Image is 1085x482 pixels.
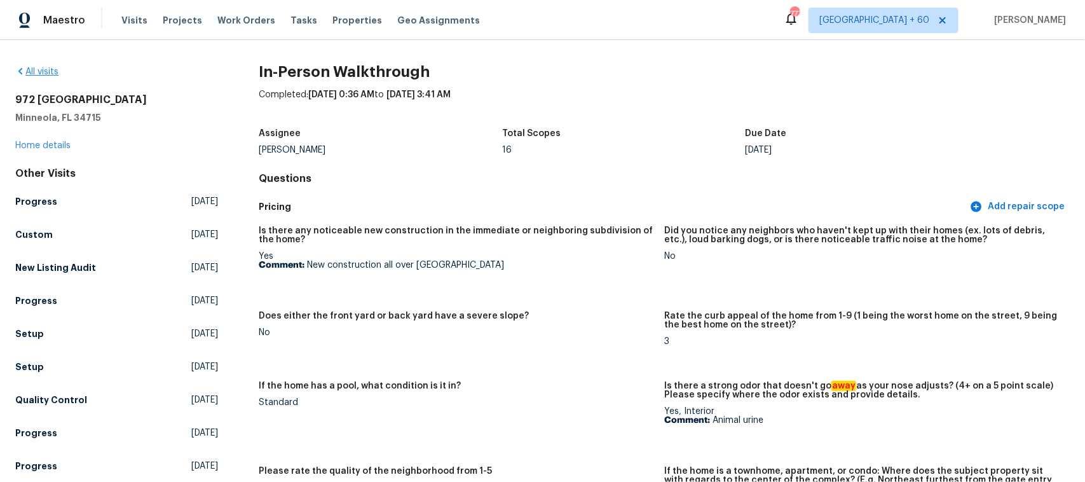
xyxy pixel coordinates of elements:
a: Setup[DATE] [15,355,218,378]
a: Progress[DATE] [15,289,218,312]
p: New construction all over [GEOGRAPHIC_DATA] [259,261,654,270]
h5: Quality Control [15,394,87,406]
a: Setup[DATE] [15,322,218,345]
span: [DATE] [191,460,218,472]
span: Work Orders [217,14,275,27]
a: Progress[DATE] [15,455,218,478]
a: Quality Control[DATE] [15,389,218,411]
h2: 972 [GEOGRAPHIC_DATA] [15,93,218,106]
div: 3 [664,337,1060,346]
span: [DATE] [191,228,218,241]
a: New Listing Audit[DATE] [15,256,218,279]
div: Other Visits [15,167,218,180]
div: [PERSON_NAME] [259,146,502,155]
div: No [259,328,654,337]
h2: In-Person Walkthrough [259,65,1070,78]
span: [DATE] [191,427,218,439]
span: Add repair scope [972,199,1065,215]
h5: Minneola, FL 34715 [15,111,218,124]
span: [DATE] [191,261,218,274]
button: Add repair scope [967,195,1070,219]
span: Properties [332,14,382,27]
h5: Progress [15,294,57,307]
div: Yes, Interior [664,407,1060,425]
span: Projects [163,14,202,27]
h5: Due Date [746,129,787,138]
span: [DATE] 3:41 AM [386,90,451,99]
em: away [831,381,856,391]
span: [DATE] 0:36 AM [308,90,374,99]
span: Maestro [43,14,85,27]
a: Progress[DATE] [15,190,218,213]
div: Completed: to [259,88,1070,121]
h5: Total Scopes [502,129,561,138]
h5: Rate the curb appeal of the home from 1-9 (1 being the worst home on the street, 9 being the best... [664,312,1060,329]
a: All visits [15,67,58,76]
div: No [664,252,1060,261]
h5: New Listing Audit [15,261,96,274]
a: Home details [15,141,71,150]
h5: Please rate the quality of the neighborhood from 1-5 [259,467,492,476]
span: [DATE] [191,327,218,340]
div: 777 [790,8,799,20]
h5: Is there any noticeable new construction in the immediate or neighboring subdivision of the home? [259,226,654,244]
div: Yes [259,252,654,270]
a: Custom[DATE] [15,223,218,246]
h5: Does either the front yard or back yard have a severe slope? [259,312,529,320]
div: [DATE] [746,146,989,155]
h5: Progress [15,195,57,208]
h5: Pricing [259,200,967,214]
h5: Custom [15,228,53,241]
div: 16 [502,146,746,155]
span: [DATE] [191,294,218,307]
h5: Progress [15,460,57,472]
h5: Progress [15,427,57,439]
h5: Is there a strong odor that doesn't go as your nose adjusts? (4+ on a 5 point scale) Please speci... [664,382,1060,399]
h5: If the home has a pool, what condition is it in? [259,382,461,390]
a: Progress[DATE] [15,422,218,444]
span: Geo Assignments [397,14,480,27]
span: [DATE] [191,195,218,208]
span: [GEOGRAPHIC_DATA] + 60 [819,14,929,27]
h5: Did you notice any neighbors who haven't kept up with their homes (ex. lots of debris, etc.), lou... [664,226,1060,244]
b: Comment: [259,261,304,270]
span: [DATE] [191,394,218,406]
span: Visits [121,14,147,27]
b: Comment: [664,416,710,425]
span: [DATE] [191,361,218,373]
span: Tasks [290,16,317,25]
p: Animal urine [664,416,1060,425]
span: [PERSON_NAME] [989,14,1066,27]
h5: Setup [15,327,44,340]
h4: Questions [259,172,1070,185]
div: Standard [259,398,654,407]
h5: Setup [15,361,44,373]
h5: Assignee [259,129,301,138]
